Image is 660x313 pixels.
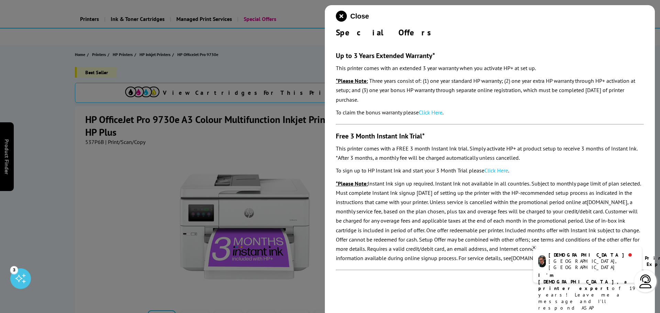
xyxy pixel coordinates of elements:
a: [DOMAIN_NAME] [511,255,552,261]
div: Special Offers [336,27,644,38]
div: [DEMOGRAPHIC_DATA] [549,252,636,258]
h3: Up to 3 Years Extended Warranty* [336,51,644,60]
img: user-headset-light.svg [639,275,652,288]
img: chris-livechat.png [538,255,546,267]
p: To sign up to HP Instant Ink and start your 3 Month Trial please . [336,166,644,175]
b: I'm [DEMOGRAPHIC_DATA], a printer expert [538,272,629,291]
div: 3 [10,266,18,273]
p: To claim the bonus warranty please . [336,108,644,117]
span: *Please Note: [336,180,368,187]
button: close modal [336,11,369,22]
div: [GEOGRAPHIC_DATA], [GEOGRAPHIC_DATA] [549,258,636,270]
a: Click Here [484,167,508,174]
p: This printer comes with a FREE 3 month Instant Ink trial. Simply activate HP+ at product setup to... [336,144,644,163]
h3: Free 3 Month Instant Ink Trial* [336,132,644,141]
p: of 19 years! Leave me a message and I'll respond ASAP [538,272,637,311]
span: *Please Note: [336,77,368,84]
span: Close [350,12,369,20]
p: This printer comes with an extended 3 year warranty when you activate HP+ at set up. [336,64,644,73]
a: [DOMAIN_NAME] [587,199,627,205]
em: Three years consist of: (1) one year standard HP warranty; (2) one year extra HP warranty through... [336,77,635,103]
a: Click Here [419,109,442,116]
em: Instant Ink sign up required. Instant Ink not available in all countries. Subject to monthly page... [336,180,641,262]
